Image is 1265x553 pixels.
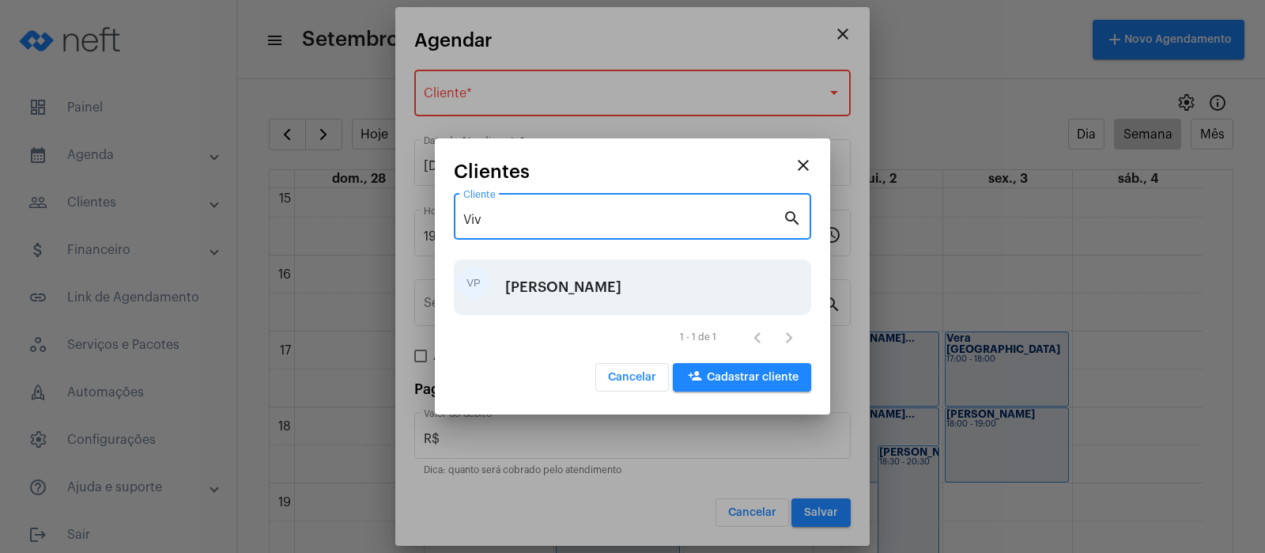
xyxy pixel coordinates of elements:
button: Cancelar [595,363,669,392]
mat-icon: person_add [685,369,704,388]
span: Cancelar [608,372,656,383]
button: Próxima página [773,321,805,353]
span: Cadastrar cliente [685,372,799,383]
div: 1 - 1 de 1 [680,332,716,343]
span: Clientes [454,161,530,182]
mat-icon: close [794,156,813,175]
div: VP [458,267,489,299]
div: [PERSON_NAME] [505,263,621,311]
input: Pesquisar cliente [463,213,783,227]
button: Página anterior [742,321,773,353]
button: Cadastrar cliente [673,363,811,392]
mat-icon: search [783,208,802,227]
